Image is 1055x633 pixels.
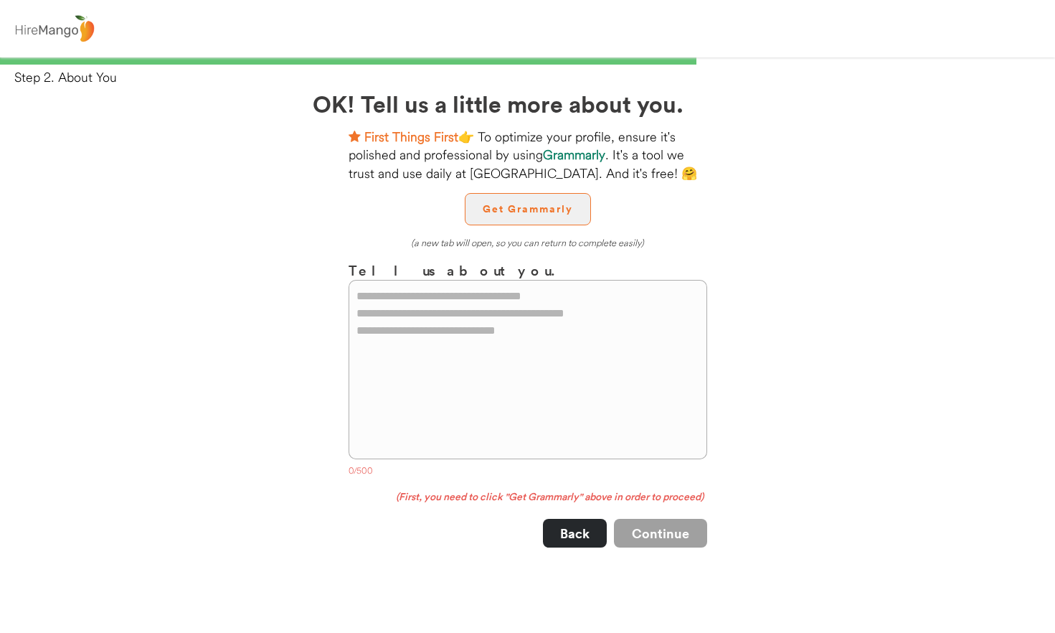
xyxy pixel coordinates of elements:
h2: OK! Tell us a little more about you. [313,86,743,121]
img: logo%20-%20hiremango%20gray.png [11,12,98,46]
button: Back [543,519,607,548]
strong: First Things First [364,128,458,145]
div: 66% [3,57,1052,65]
div: 0/500 [349,465,707,479]
div: (First, you need to click "Get Grammarly" above in order to proceed) [349,490,707,505]
em: (a new tab will open, so you can return to complete easily) [411,237,644,248]
h3: Tell us about you. [349,260,707,281]
button: Get Grammarly [465,193,591,225]
button: Continue [614,519,707,548]
div: 👉 To optimize your profile, ensure it's polished and professional by using . It's a tool we trust... [349,128,707,182]
strong: Grammarly [543,146,605,163]
div: Step 2. About You [14,68,1055,86]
